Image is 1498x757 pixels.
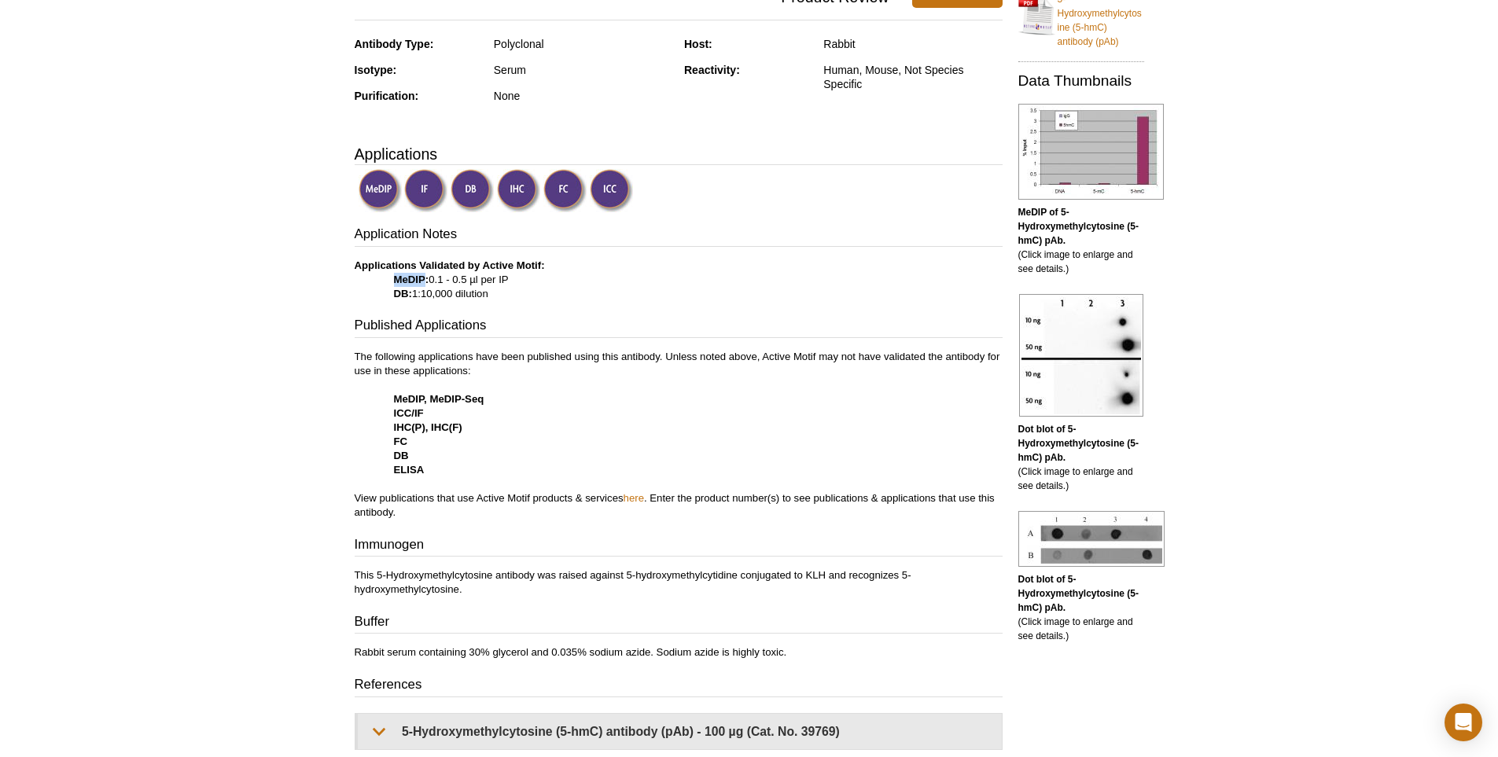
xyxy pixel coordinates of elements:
[1018,511,1165,567] img: 5-Hydroxymethylcytosine (5-hmC) antibody (pAb) tested by dot blot analysis.
[394,464,425,476] strong: ELISA
[823,63,1002,91] div: Human, Mouse, Not Species Specific
[355,259,1003,301] p: 0.1 - 0.5 µl per IP 1:10,000 dilution
[497,169,540,212] img: Immunohistochemistry Validated
[1018,574,1139,613] b: Dot blot of 5-Hydroxymethylcytosine (5-hmC) pAb.
[355,90,419,102] strong: Purification:
[1445,704,1482,741] div: Open Intercom Messenger
[355,316,1003,338] h3: Published Applications
[355,568,1003,597] p: This 5-Hydroxymethylcytosine antibody was raised against 5-hydroxymethylcytidine conjugated to KL...
[394,421,462,433] strong: IHC(P), IHC(F)
[355,612,1003,634] h3: Buffer
[359,169,402,212] img: Methyl-DNA Immunoprecipitation Validated
[1018,205,1144,276] p: (Click image to enlarge and see details.)
[394,435,408,447] strong: FC
[494,37,672,51] div: Polyclonal
[394,288,412,299] strong: DB:
[355,142,1003,166] h3: Applications
[1019,294,1143,417] img: 5-Hydroxymethylcytosine (5-hmC) antibody (pAb) tested by dot blot analysis.
[355,350,1003,520] p: The following applications have been published using this antibody. Unless noted above, Active Mo...
[355,259,545,271] b: Applications Validated by Active Motif:
[624,492,644,504] a: here
[394,450,409,461] strong: DB
[543,169,587,212] img: Flow Cytometry Validated
[355,38,434,50] strong: Antibody Type:
[451,169,494,212] img: Dot Blot Validated
[494,63,672,77] div: Serum
[1018,207,1139,246] b: MeDIP of 5-Hydroxymethylcytosine (5-hmC) pAb.
[404,169,447,212] img: Immunofluorescence Validated
[394,407,424,419] strong: ICC/IF
[684,38,712,50] strong: Host:
[1018,422,1144,493] p: (Click image to enlarge and see details.)
[355,225,1003,247] h3: Application Notes
[394,274,429,285] strong: MeDIP:
[355,64,397,76] strong: Isotype:
[1018,424,1139,463] b: Dot blot of 5-Hydroxymethylcytosine (5-hmC) pAb.
[494,89,672,103] div: None
[1018,74,1144,88] h2: Data Thumbnails
[394,393,484,405] strong: MeDIP, MeDIP-Seq
[1018,104,1164,200] img: 5-Hydroxymethylcytosine (5-hmC) antibody (pAb) tested by MeDIP analysis.
[355,645,1003,660] p: Rabbit serum containing 30% glycerol and 0.035% sodium azide. Sodium azide is highly toxic.
[355,535,1003,557] h3: Immunogen
[1018,572,1144,643] p: (Click image to enlarge and see details.)
[823,37,1002,51] div: Rabbit
[590,169,633,212] img: Immunocytochemistry Validated
[355,675,1003,697] h3: References
[684,64,740,76] strong: Reactivity:
[358,714,1002,749] summary: 5-Hydroxymethylcytosine (5-hmC) antibody (pAb) - 100 µg (Cat. No. 39769)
